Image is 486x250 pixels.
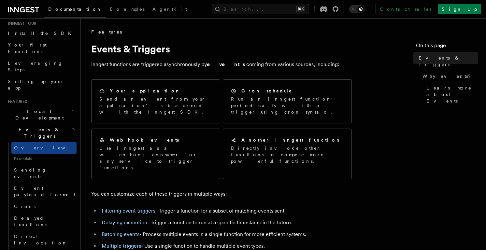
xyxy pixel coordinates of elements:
[152,7,187,12] span: AgentKit
[11,154,77,164] span: Essentials
[11,212,77,230] a: Delayed functions
[100,206,352,215] li: - Trigger a function for a subset of matching events sent.
[8,79,64,90] span: Setting up your app
[100,218,352,227] li: - Trigger a function to run at a specific timestamp in the future.
[5,27,77,39] a: Install the SDK
[241,88,293,94] h2: Cron schedule
[241,137,341,143] h2: Another Inngest function
[100,230,352,239] li: - Process multiple events in a single function for more efficient systems.
[91,129,220,179] a: Webhook eventsUse Inngest as a webhook consumer for any service to trigger functions.
[11,164,77,182] a: Sending events
[207,61,246,67] strong: events
[8,42,47,54] span: Your first Functions
[48,7,102,12] span: Documentation
[8,31,75,36] span: Install the SDK
[14,204,36,209] span: Crons
[102,243,141,249] a: Multiple triggers
[416,52,478,70] a: Events & Triggers
[110,88,180,94] h2: Your application
[91,79,220,123] a: Your applicationSend an event from your application’s backend with the Inngest SDK.
[5,76,77,94] a: Setting up your app
[14,145,81,150] span: Overview
[426,85,478,104] span: Learn more about Events
[376,4,435,14] a: Contact sales
[223,79,352,123] a: Cron scheduleRun an Inngest function periodically with a trigger using cron syntax.
[296,6,305,12] kbd: ⌘K
[102,208,155,214] a: Filtering event triggers
[14,186,75,197] span: Event payload format
[5,57,77,76] a: Leveraging Steps
[420,70,478,82] a: Why events?
[149,2,191,18] a: AgentKit
[11,182,77,201] a: Event payload format
[5,21,36,26] span: Inngest tour
[99,145,212,171] p: Use Inngest as a webhook consumer for any service to trigger functions.
[5,124,77,142] button: Events & Triggers
[110,137,179,143] h2: Webhook events
[424,82,478,107] a: Learn more about Events
[14,234,67,245] span: Direct invocation
[11,230,77,249] a: Direct invocation
[110,7,145,12] span: Examples
[419,55,478,68] span: Events & Triggers
[5,126,71,139] span: Events & Triggers
[5,108,71,121] span: Local Development
[8,61,63,72] span: Leveraging Steps
[416,42,478,52] h4: On this page
[106,2,149,18] a: Examples
[99,96,212,115] p: Send an event from your application’s backend with the Inngest SDK.
[14,167,47,179] span: Sending events
[5,99,27,104] span: Features
[212,4,309,14] button: Search...⌘K
[5,39,77,57] a: Your first Functions
[422,73,475,79] span: Why events?
[102,219,147,226] a: Delaying execution
[223,129,352,179] a: Another Inngest functionDirectly invoke other functions to compose more powerful functions.
[14,215,47,227] span: Delayed functions
[11,142,77,154] a: Overview
[91,43,352,55] h1: Events & Triggers
[91,189,352,199] p: You can customize each of these triggers in multiple ways:
[11,201,77,212] a: Crons
[5,105,77,124] button: Local Development
[231,96,344,115] p: Run an Inngest function periodically with a trigger using cron syntax.
[44,2,106,18] a: Documentation
[91,60,352,69] p: Inngest functions are triggered asynchronously by coming from various sources, including:
[102,231,139,237] a: Batching events
[91,29,122,35] span: Features
[438,4,481,14] a: Sign Up
[349,5,365,13] button: Toggle dark mode
[231,145,344,164] p: Directly invoke other functions to compose more powerful functions.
